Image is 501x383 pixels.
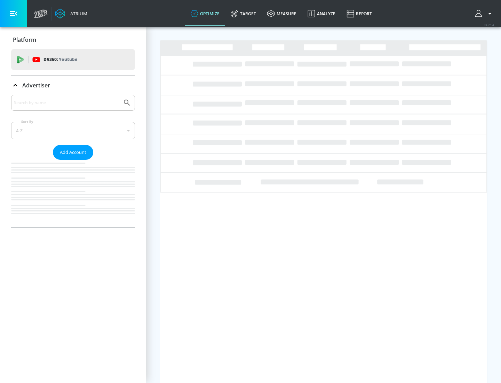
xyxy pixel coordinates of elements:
div: Atrium [67,10,87,17]
div: Advertiser [11,95,135,227]
input: Search by name [14,98,119,107]
nav: list of Advertiser [11,160,135,227]
div: DV360: Youtube [11,49,135,70]
a: Target [225,1,262,26]
p: Advertiser [22,81,50,89]
div: Platform [11,30,135,49]
a: Analyze [302,1,341,26]
button: Add Account [53,145,93,160]
label: Sort By [20,119,35,124]
a: Atrium [55,8,87,19]
a: optimize [185,1,225,26]
a: Report [341,1,377,26]
span: Add Account [60,148,86,156]
a: measure [262,1,302,26]
div: Advertiser [11,76,135,95]
p: DV360: [43,56,77,63]
span: v 4.25.4 [484,23,494,27]
p: Youtube [59,56,77,63]
div: A-Z [11,122,135,139]
p: Platform [13,36,36,44]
